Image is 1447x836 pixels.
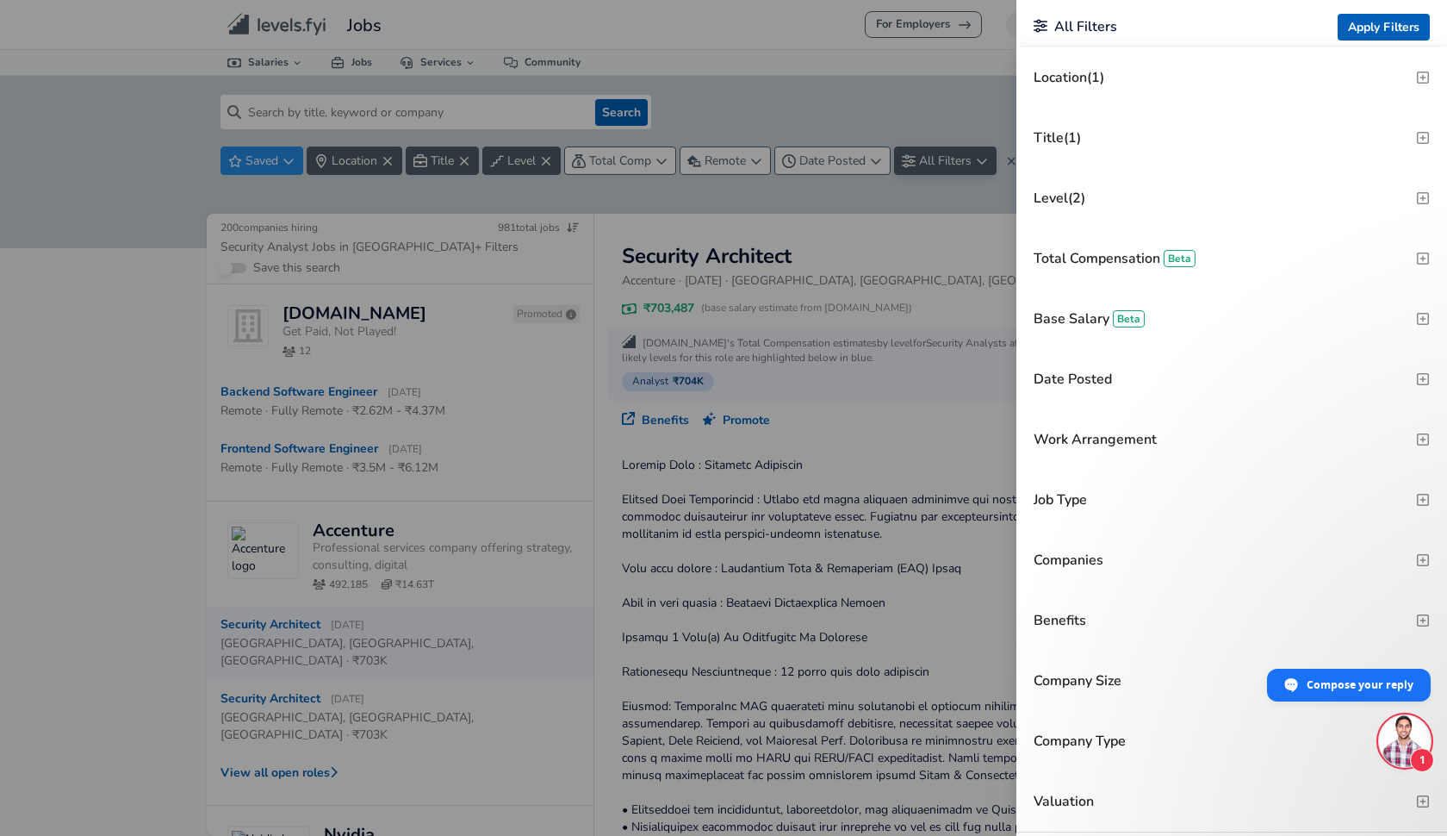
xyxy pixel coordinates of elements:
[1016,651,1447,711] button: Company Size
[1016,590,1447,651] button: Benefits
[1164,250,1195,267] span: Beta
[1016,168,1447,228] button: Level(2)
[1034,792,1094,811] h3: Valuation
[1034,189,1085,208] h3: Level (2)
[1016,228,1447,289] button: Total CompensationBeta
[1034,249,1195,268] h3: Total Compensation
[1034,370,1112,389] h3: Date Posted
[1034,128,1081,147] h3: Title (1)
[1034,17,1117,37] h2: All Filters
[1034,309,1145,328] h3: Base Salary
[1016,771,1447,832] button: Valuation
[1338,14,1430,41] button: Close Filters
[1034,611,1086,630] h3: Benefits
[1016,289,1447,349] button: Base SalaryBeta
[1016,711,1447,771] button: Company Type
[1016,47,1447,108] button: Location(1)
[1034,68,1104,87] h3: Location (1)
[1016,409,1447,470] button: Work Arrangement
[1034,490,1087,509] h3: Job Type
[1034,671,1121,690] h3: Company Size
[1034,732,1126,751] h3: Company Type
[1034,551,1103,570] h3: Companies
[1016,470,1447,530] button: Job Type
[1016,349,1447,409] button: Date Posted
[1016,530,1447,590] button: Companies
[1016,108,1447,168] button: Title(1)
[1034,430,1157,449] h3: Work Arrangement
[1113,310,1145,328] span: Beta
